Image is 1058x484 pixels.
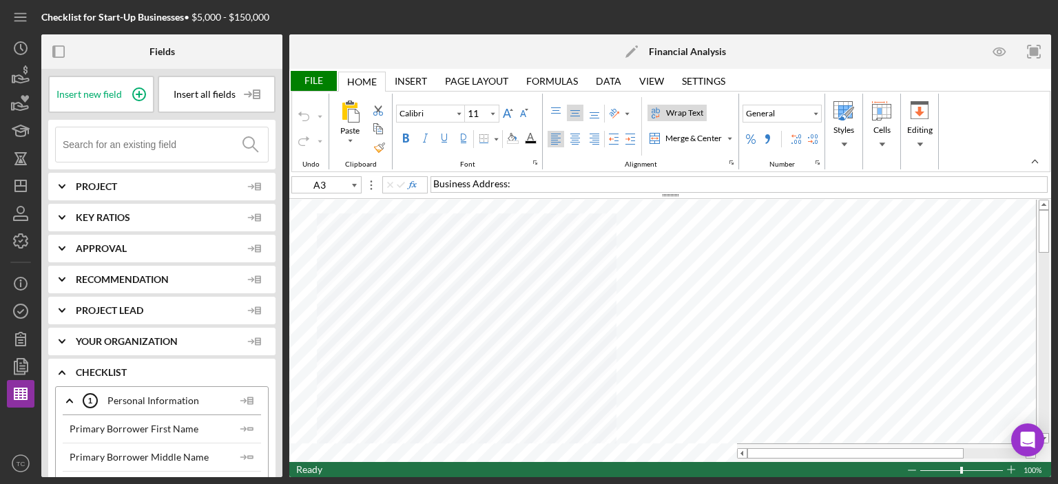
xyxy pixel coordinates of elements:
div: Zoom [960,467,963,474]
div: Settings [673,71,734,91]
div: Border [475,131,501,147]
div: Increase Font Size [499,105,516,121]
div: Font Family [396,105,465,123]
div: Zoom Out [906,463,917,478]
div: Merge & Center [647,130,735,147]
div: Data [596,76,621,87]
div: Zoom [920,462,1006,477]
div: Wrap Text [663,107,706,119]
div: Settings [682,76,725,87]
div: General [743,107,778,120]
div: Orientation [606,105,632,122]
label: Underline [436,130,453,147]
div: Styles [831,124,857,136]
div: Increase Decimal [788,131,805,147]
div: Alignment [543,94,739,169]
label: Top Align [548,105,564,121]
div: Cut [370,102,386,118]
span: Approval [76,243,241,254]
span: Recommendation [76,274,241,285]
label: Center Align [567,131,583,147]
div: Font Size [465,105,499,123]
div: Primary Borrower First Name [70,423,198,434]
div: Percent Style [743,131,759,147]
div: indicatorAlignment [726,157,737,168]
tspan: 1 [88,397,92,405]
span: Insert all fields [174,89,236,100]
span: Business Address: [433,178,510,189]
label: Right Align [586,131,603,147]
div: Formulas [526,76,578,87]
span: Project Lead [76,305,241,316]
div: Copy [370,120,386,137]
div: Primary Borrower Middle Name [70,452,209,463]
div: Open Intercom Messenger [1011,423,1044,456]
div: indicatorNumbers [812,157,823,168]
text: TC [17,460,25,467]
div: Merge & Center [647,131,725,146]
div: File [289,71,337,91]
div: Undo [292,94,329,169]
div: Insert [386,71,436,91]
label: Left Align [548,131,564,147]
div: Decrease Decimal [805,131,821,147]
div: Styles [826,97,862,152]
span: 100% [1024,463,1044,478]
div: View [630,71,673,91]
div: Cells [871,124,893,136]
label: Italic [417,130,433,147]
div: Page Layout [436,71,517,91]
div: Insert [395,76,427,87]
label: Bold [397,130,414,147]
div: Home [338,72,386,92]
span: Checklist [76,367,269,378]
div: Background Color [504,130,521,147]
div: View [639,76,664,87]
div: In Ready mode [296,462,322,477]
div: Zoom In [1006,462,1017,477]
div: Decrease Indent [605,131,622,147]
div: Editing [904,124,935,136]
button: TC [7,450,34,477]
input: Search for an existing field [63,127,268,162]
div: Clipboard [329,94,393,169]
span: Project [76,181,241,192]
b: Financial Analysis [649,46,726,57]
div: Decrease Font Size [516,105,532,121]
div: Increase Indent [622,131,639,147]
div: Data [587,71,630,91]
div: Personal Information [83,383,234,418]
span: Key Ratios [76,212,241,223]
div: Undo [299,160,323,169]
b: Checklist for Start-Up Businesses [41,11,184,23]
div: Cells [864,97,900,152]
label: Wrap Text [647,105,707,121]
label: Format Painter [371,139,388,156]
div: Font Color [521,130,539,147]
label: Middle Align [567,105,583,121]
div: Font [393,94,543,169]
span: Your Organization [76,336,241,347]
div: Formulas [517,71,587,91]
div: Number [739,94,825,169]
div: Home [347,76,377,87]
div: Editing [902,97,937,152]
div: Paste [338,125,362,137]
button: Insert Function [406,180,417,191]
div: Clipboard [342,160,380,169]
div: Number Format [743,105,822,123]
div: Comma Style [759,131,776,147]
div: Zoom level [1024,462,1044,477]
div: Font [457,160,479,169]
div: Fields [149,46,175,57]
label: Double Underline [455,130,472,147]
div: Page Layout [445,76,508,87]
label: Bottom Align [586,105,603,121]
span: Ready [296,463,322,475]
div: Paste All [332,98,368,151]
div: indicatorFonts [530,157,541,168]
button: General [743,105,822,123]
div: • $5,000 - $150,000 [41,12,269,23]
div: Alignment [621,160,661,169]
span: Insert new field [56,89,122,100]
